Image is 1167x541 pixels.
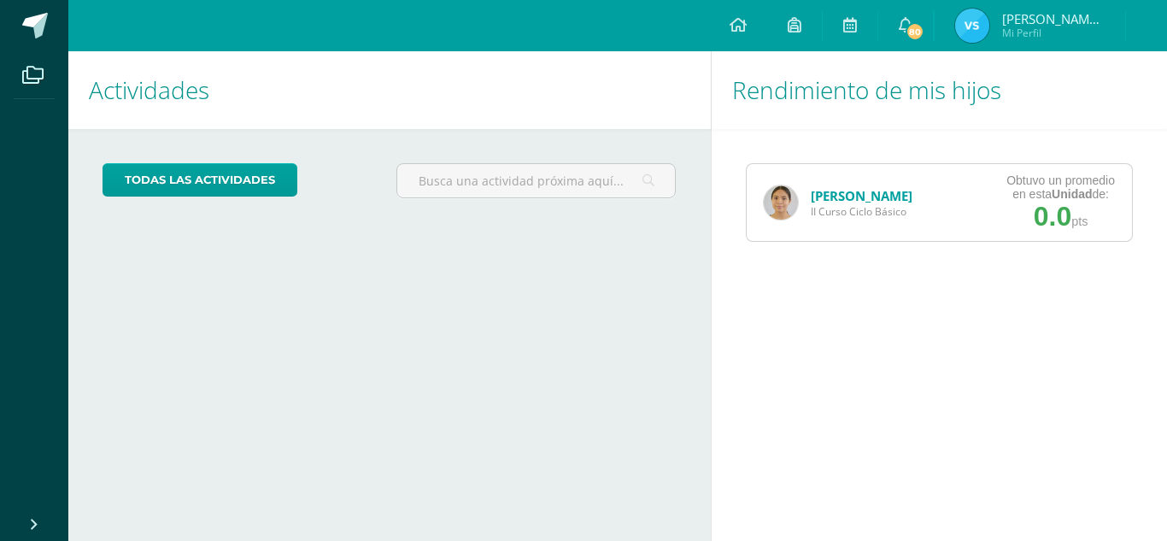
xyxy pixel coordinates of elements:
img: e37ccd470a3c6ef1e6da489f8462b984.png [764,185,798,220]
a: [PERSON_NAME] [811,187,912,204]
span: [PERSON_NAME][US_STATE] [1002,10,1105,27]
span: 0.0 [1034,201,1071,232]
h1: Actividades [89,51,690,129]
div: Obtuvo un promedio en esta de: [1006,173,1115,201]
input: Busca una actividad próxima aquí... [397,164,676,197]
strong: Unidad [1052,187,1092,201]
span: II Curso Ciclo Básico [811,204,912,219]
span: pts [1071,215,1088,228]
h1: Rendimiento de mis hijos [732,51,1147,129]
a: todas las Actividades [103,163,297,197]
span: Mi Perfil [1002,26,1105,40]
span: 80 [906,22,924,41]
img: 9ac376e517150ea7a947938ae8e8916a.png [955,9,989,43]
